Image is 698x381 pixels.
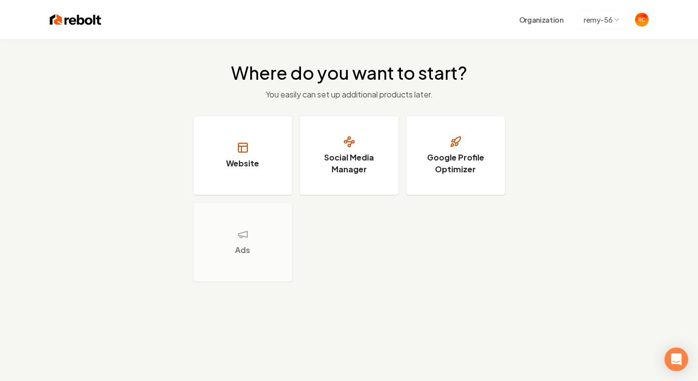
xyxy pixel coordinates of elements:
[235,244,250,256] h3: Ads
[635,13,649,27] button: Open user button
[312,152,386,175] h3: Social Media Manager
[419,152,493,175] h3: Google Profile Optimizer
[194,116,292,195] button: Website
[226,158,259,169] h3: Website
[231,89,467,100] p: You easily can set up additional products later.
[231,63,467,83] h2: Where do you want to start?
[665,348,688,371] div: Open Intercom Messenger
[635,13,649,27] img: Remy Caruso
[50,13,101,27] img: Rebolt Logo
[406,116,505,195] button: Google Profile Optimizer
[513,11,569,29] button: Organization
[300,116,399,195] button: Social Media Manager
